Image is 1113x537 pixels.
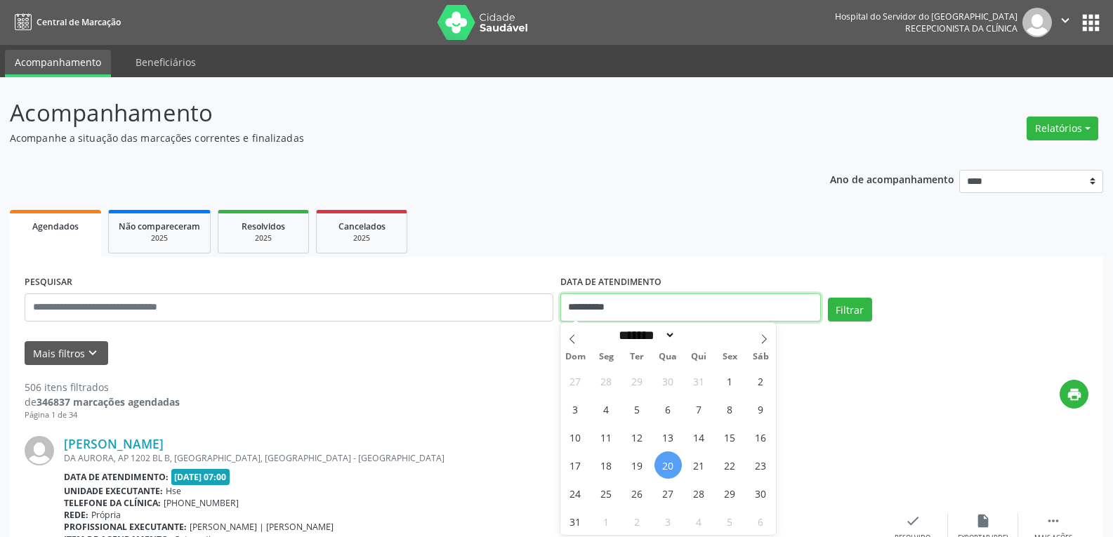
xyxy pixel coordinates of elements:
button:  [1052,8,1079,37]
span: [PHONE_NUMBER] [164,497,239,509]
span: Agosto 29, 2025 [716,479,744,507]
input: Year [676,328,722,343]
i: check [905,513,921,529]
span: Agosto 16, 2025 [747,423,775,451]
span: Agosto 27, 2025 [654,479,682,507]
span: Agosto 8, 2025 [716,395,744,423]
div: DA AURORA, AP 1202 BL B, [GEOGRAPHIC_DATA], [GEOGRAPHIC_DATA] - [GEOGRAPHIC_DATA] [64,452,878,464]
b: Profissional executante: [64,521,187,533]
span: Agosto 17, 2025 [562,451,589,479]
span: Agosto 1, 2025 [716,367,744,395]
span: Agosto 12, 2025 [624,423,651,451]
span: Hse [166,485,181,497]
span: Agosto 6, 2025 [654,395,682,423]
span: Setembro 6, 2025 [747,508,775,535]
span: Agosto 31, 2025 [562,508,589,535]
div: 506 itens filtrados [25,380,180,395]
button: Relatórios [1027,117,1098,140]
span: Agosto 10, 2025 [562,423,589,451]
span: Setembro 1, 2025 [593,508,620,535]
strong: 346837 marcações agendadas [37,395,180,409]
button: Mais filtroskeyboard_arrow_down [25,341,108,366]
span: Sáb [745,352,776,362]
span: Julho 30, 2025 [654,367,682,395]
span: Julho 29, 2025 [624,367,651,395]
span: Agosto 15, 2025 [716,423,744,451]
span: [DATE] 07:00 [171,469,230,485]
i: print [1067,387,1082,402]
label: DATA DE ATENDIMENTO [560,272,661,293]
span: Agosto 22, 2025 [716,451,744,479]
span: Agendados [32,220,79,232]
span: Sex [714,352,745,362]
a: [PERSON_NAME] [64,436,164,451]
span: Agosto 2, 2025 [747,367,775,395]
div: Página 1 de 34 [25,409,180,421]
button: apps [1079,11,1103,35]
span: Agosto 4, 2025 [593,395,620,423]
span: Agosto 25, 2025 [593,479,620,507]
select: Month [614,328,676,343]
span: Agosto 7, 2025 [685,395,713,423]
span: Agosto 18, 2025 [593,451,620,479]
i: keyboard_arrow_down [85,345,100,361]
a: Central de Marcação [10,11,121,34]
div: 2025 [119,233,200,244]
img: img [25,436,54,465]
span: Julho 27, 2025 [562,367,589,395]
span: Agosto 23, 2025 [747,451,775,479]
span: Agosto 11, 2025 [593,423,620,451]
p: Acompanhamento [10,95,775,131]
span: Seg [591,352,621,362]
span: Qui [683,352,714,362]
a: Beneficiários [126,50,206,74]
button: Filtrar [828,298,872,321]
span: Agosto 26, 2025 [624,479,651,507]
span: Central de Marcação [37,16,121,28]
span: Agosto 9, 2025 [747,395,775,423]
span: Agosto 13, 2025 [654,423,682,451]
b: Data de atendimento: [64,471,169,483]
b: Telefone da clínica: [64,497,161,509]
span: Recepcionista da clínica [905,22,1017,34]
b: Unidade executante: [64,485,163,497]
span: Setembro 5, 2025 [716,508,744,535]
span: Setembro 2, 2025 [624,508,651,535]
span: Qua [652,352,683,362]
span: Julho 28, 2025 [593,367,620,395]
span: Agosto 14, 2025 [685,423,713,451]
span: Agosto 19, 2025 [624,451,651,479]
span: Resolvidos [242,220,285,232]
span: Agosto 3, 2025 [562,395,589,423]
button: print [1060,380,1088,409]
span: Não compareceram [119,220,200,232]
span: Agosto 5, 2025 [624,395,651,423]
span: Agosto 21, 2025 [685,451,713,479]
span: Agosto 24, 2025 [562,479,589,507]
i:  [1058,13,1073,28]
div: 2025 [228,233,298,244]
p: Ano de acompanhamento [830,170,954,187]
span: Dom [560,352,591,362]
span: [PERSON_NAME] | [PERSON_NAME] [190,521,334,533]
span: Julho 31, 2025 [685,367,713,395]
a: Acompanhamento [5,50,111,77]
p: Acompanhe a situação das marcações correntes e finalizadas [10,131,775,145]
span: Ter [621,352,652,362]
i: insert_drive_file [975,513,991,529]
span: Setembro 4, 2025 [685,508,713,535]
span: Setembro 3, 2025 [654,508,682,535]
b: Rede: [64,509,88,521]
label: PESQUISAR [25,272,72,293]
i:  [1046,513,1061,529]
span: Própria [91,509,121,521]
span: Cancelados [338,220,386,232]
span: Agosto 20, 2025 [654,451,682,479]
span: Agosto 28, 2025 [685,479,713,507]
div: 2025 [327,233,397,244]
span: Agosto 30, 2025 [747,479,775,507]
div: de [25,395,180,409]
img: img [1022,8,1052,37]
div: Hospital do Servidor do [GEOGRAPHIC_DATA] [835,11,1017,22]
